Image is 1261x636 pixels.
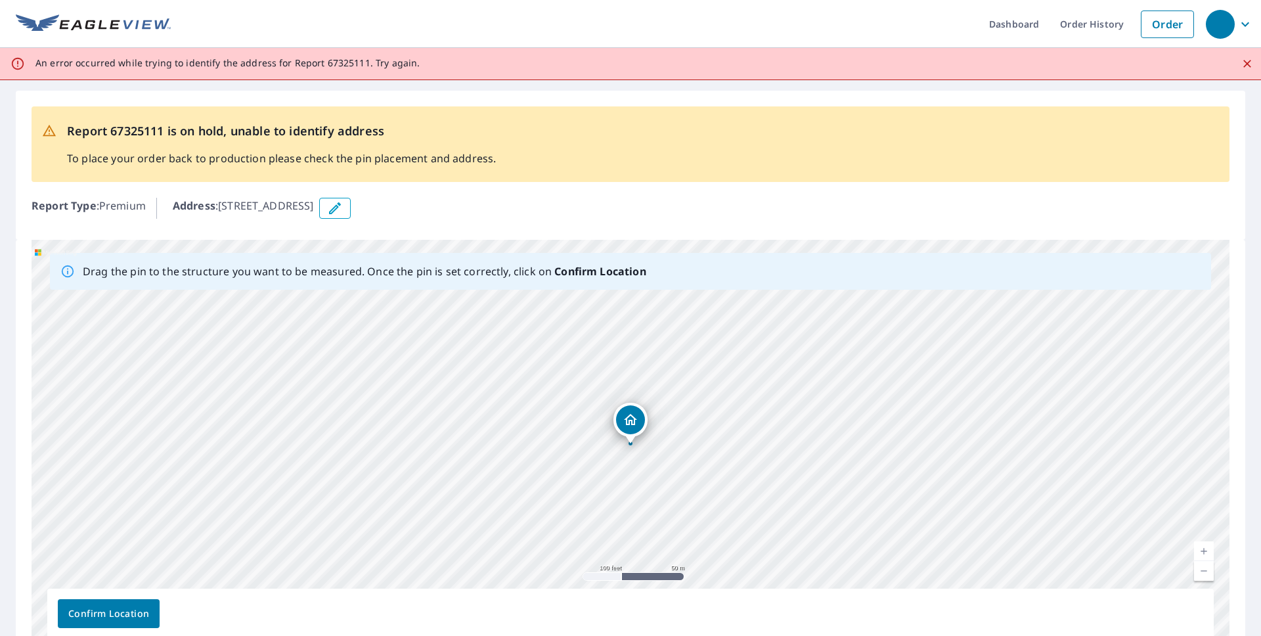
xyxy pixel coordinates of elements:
[173,198,215,213] b: Address
[16,14,171,34] img: EV Logo
[67,150,496,166] p: To place your order back to production please check the pin placement and address.
[554,264,646,279] b: Confirm Location
[58,599,160,628] button: Confirm Location
[613,403,648,443] div: Dropped pin, building 1, Residential property, 13208 State Road 72 Sarasota, FL 34241
[83,263,646,279] p: Drag the pin to the structure you want to be measured. Once the pin is set correctly, click on
[1194,561,1214,581] a: Current Level 18, Zoom Out
[173,198,314,219] p: : [STREET_ADDRESS]
[32,198,97,213] b: Report Type
[1141,11,1194,38] a: Order
[1194,541,1214,561] a: Current Level 18, Zoom In
[1239,55,1256,72] button: Close
[68,606,149,622] span: Confirm Location
[32,198,146,219] p: : Premium
[67,122,496,140] p: Report 67325111 is on hold, unable to identify address
[35,57,420,69] p: An error occurred while trying to identify the address for Report 67325111. Try again.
